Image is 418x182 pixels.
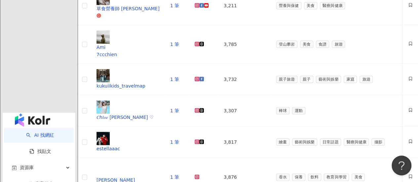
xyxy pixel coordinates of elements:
a: 1 筆 [170,42,179,47]
span: 醫療與健康 [320,2,345,9]
span: 營養與保健 [276,2,301,9]
span: 美食 [300,41,313,48]
td: 3,732 [218,64,271,95]
img: KOL Avatar [96,132,110,145]
img: KOL Avatar [96,163,110,176]
span: 資源庫 [20,160,34,175]
span: 醫療與健康 [344,138,369,146]
iframe: Help Scout Beacon - Open [392,156,411,175]
div: 草食營養師 [PERSON_NAME] [96,5,160,12]
span: 美食 [352,173,365,181]
a: 1 筆 [170,139,179,145]
a: KOL Avatar𝐶ℎ𝑙𝑜𝑒 [PERSON_NAME] ♡ [96,100,160,121]
a: 1 筆 [170,77,179,82]
span: 保養 [292,173,305,181]
span: 美食 [304,2,317,9]
span: 食譜 [316,41,329,48]
td: 3,785 [218,25,271,64]
span: 7ccchien [96,52,117,57]
span: 教育與學習 [324,173,349,181]
img: KOL Avatar [96,100,110,114]
a: KOL Avatarestellaaac [96,132,160,152]
span: 攝影 [371,138,385,146]
div: Ami [96,44,160,51]
span: 登山攀岩 [276,41,297,48]
a: 1 筆 [170,108,179,113]
div: kukuiikids_travelmap [96,82,160,90]
span: 棒球 [276,107,289,114]
a: 找貼文 [29,149,51,154]
a: KOL AvatarAmi7ccchien [96,30,160,58]
img: KOL Avatar [96,30,110,44]
a: searchAI 找網紅 [26,132,54,138]
a: 1 筆 [170,174,179,180]
div: estellaaac [96,145,160,152]
span: 運動 [292,107,305,114]
span: 親子旅遊 [276,76,297,83]
img: logo [15,113,50,127]
span: 香水 [276,173,289,181]
a: 1 筆 [170,3,179,8]
a: KOL Avatarkukuiikids_travelmap [96,69,160,90]
span: 親子 [300,76,313,83]
div: 𝐶ℎ𝑙𝑜𝑒 [PERSON_NAME] ♡ [96,114,160,121]
span: 日常話題 [320,138,341,146]
span: 家庭 [344,76,357,83]
span: 繪畫 [276,138,289,146]
span: 飲料 [308,173,321,181]
span: 旅遊 [332,41,345,48]
img: KOL Avatar [96,69,110,82]
span: 藝術與娛樂 [292,138,317,146]
td: 3,817 [218,127,271,158]
span: 藝術與娛樂 [316,76,341,83]
span: 旅遊 [360,76,373,83]
td: 3,307 [218,95,271,127]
